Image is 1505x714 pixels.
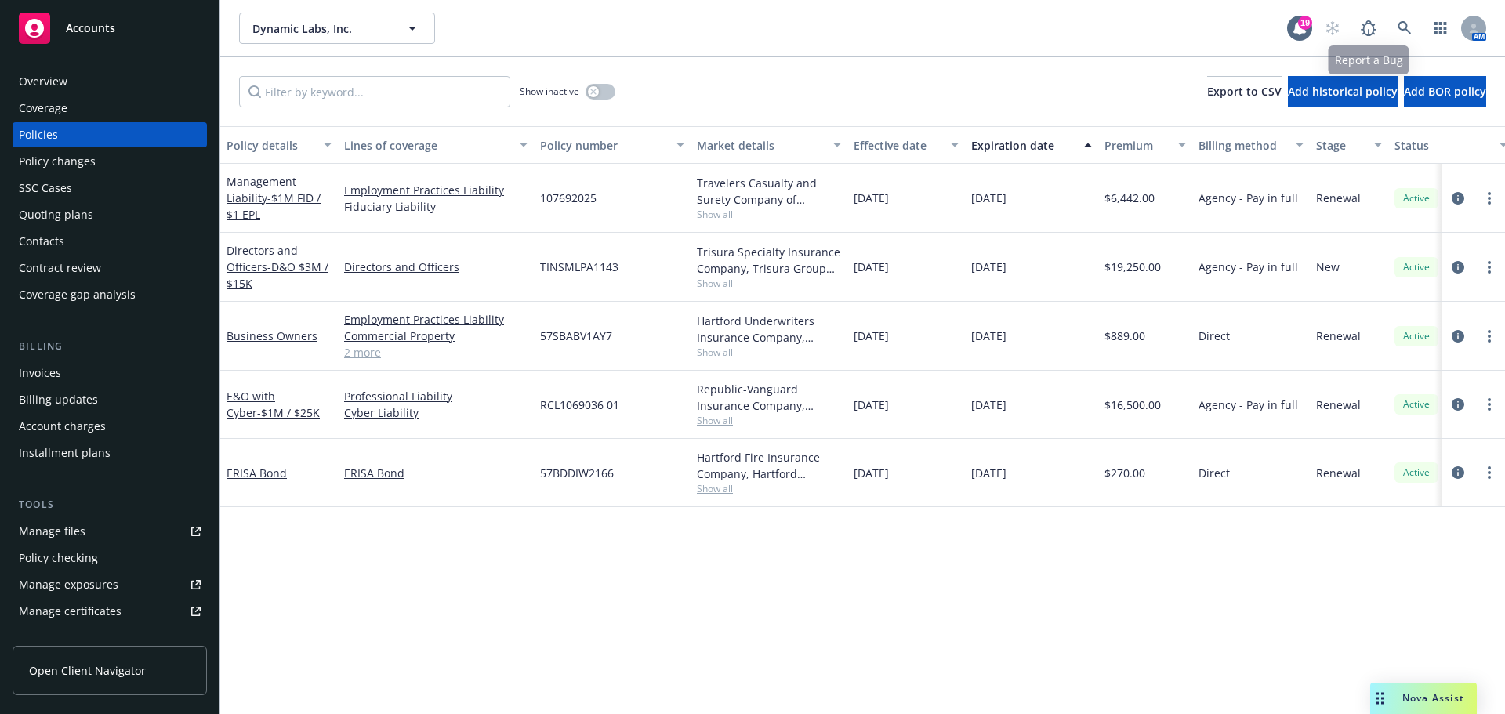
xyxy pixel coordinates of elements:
[697,244,841,277] div: Trisura Specialty Insurance Company, Trisura Group Ltd., Scale Underwriting, RT Specialty Insuran...
[1199,137,1286,154] div: Billing method
[1317,13,1348,44] a: Start snowing
[1298,16,1312,30] div: 19
[1288,84,1398,99] span: Add historical policy
[13,122,207,147] a: Policies
[13,625,207,651] a: Manage claims
[540,397,619,413] span: RCL1069036 01
[227,174,321,222] a: Management Liability
[239,76,510,107] input: Filter by keyword...
[1316,328,1361,344] span: Renewal
[697,137,824,154] div: Market details
[13,440,207,466] a: Installment plans
[697,175,841,208] div: Travelers Casualty and Surety Company of America, Travelers Insurance, RT Specialty Insurance Ser...
[344,465,528,481] a: ERISA Bond
[29,662,146,679] span: Open Client Navigator
[1310,126,1388,164] button: Stage
[344,311,528,328] a: Employment Practices Liability
[13,96,207,121] a: Coverage
[540,137,667,154] div: Policy number
[19,599,121,624] div: Manage certificates
[1104,190,1155,206] span: $6,442.00
[1199,465,1230,481] span: Direct
[540,190,597,206] span: 107692025
[13,519,207,544] a: Manage files
[344,344,528,361] a: 2 more
[13,256,207,281] a: Contract review
[13,361,207,386] a: Invoices
[1316,465,1361,481] span: Renewal
[1449,258,1467,277] a: circleInformation
[1480,395,1499,414] a: more
[19,69,67,94] div: Overview
[13,149,207,174] a: Policy changes
[19,545,98,571] div: Policy checking
[227,389,320,420] a: E&O with Cyber
[227,328,317,343] a: Business Owners
[13,176,207,201] a: SSC Cases
[19,440,111,466] div: Installment plans
[697,449,841,482] div: Hartford Fire Insurance Company, Hartford Insurance Group
[1401,260,1432,274] span: Active
[971,397,1006,413] span: [DATE]
[1404,76,1486,107] button: Add BOR policy
[520,85,579,98] span: Show inactive
[1316,190,1361,206] span: Renewal
[1404,84,1486,99] span: Add BOR policy
[854,259,889,275] span: [DATE]
[1316,397,1361,413] span: Renewal
[697,482,841,495] span: Show all
[1207,84,1282,99] span: Export to CSV
[854,397,889,413] span: [DATE]
[1316,259,1340,275] span: New
[344,137,510,154] div: Lines of coverage
[19,229,64,254] div: Contacts
[19,414,106,439] div: Account charges
[854,328,889,344] span: [DATE]
[13,497,207,513] div: Tools
[227,466,287,480] a: ERISA Bond
[13,572,207,597] a: Manage exposures
[344,259,528,275] a: Directors and Officers
[1104,465,1145,481] span: $270.00
[13,69,207,94] a: Overview
[19,387,98,412] div: Billing updates
[1098,126,1192,164] button: Premium
[19,282,136,307] div: Coverage gap analysis
[697,277,841,290] span: Show all
[19,149,96,174] div: Policy changes
[971,259,1006,275] span: [DATE]
[257,405,320,420] span: - $1M / $25K
[540,259,618,275] span: TINSMLPA1143
[220,126,338,164] button: Policy details
[971,190,1006,206] span: [DATE]
[19,256,101,281] div: Contract review
[1353,13,1384,44] a: Report a Bug
[1199,190,1298,206] span: Agency - Pay in full
[1370,683,1390,714] div: Drag to move
[971,465,1006,481] span: [DATE]
[847,126,965,164] button: Effective date
[1425,13,1456,44] a: Switch app
[13,387,207,412] a: Billing updates
[1316,137,1365,154] div: Stage
[697,313,841,346] div: Hartford Underwriters Insurance Company, Hartford Insurance Group
[697,208,841,221] span: Show all
[19,96,67,121] div: Coverage
[13,229,207,254] a: Contacts
[1480,189,1499,208] a: more
[1480,463,1499,482] a: more
[227,137,314,154] div: Policy details
[1288,76,1398,107] button: Add historical policy
[19,625,98,651] div: Manage claims
[1104,328,1145,344] span: $889.00
[1389,13,1420,44] a: Search
[1480,327,1499,346] a: more
[227,259,328,291] span: - D&O $3M / $15K
[344,198,528,215] a: Fiduciary Liability
[1480,258,1499,277] a: more
[971,328,1006,344] span: [DATE]
[1449,463,1467,482] a: circleInformation
[227,243,328,291] a: Directors and Officers
[1104,259,1161,275] span: $19,250.00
